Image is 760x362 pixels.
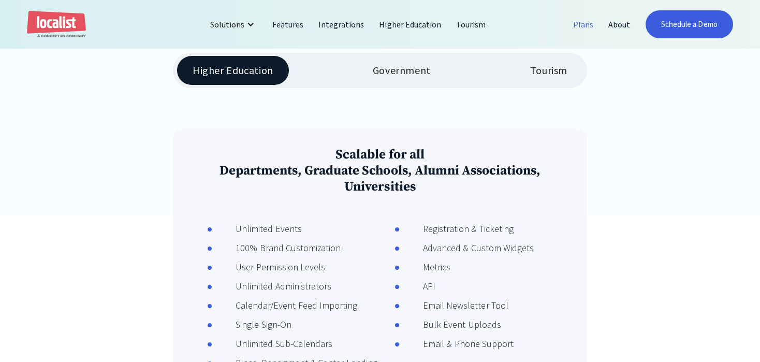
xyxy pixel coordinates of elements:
[265,12,311,37] a: Features
[212,317,291,331] div: Single Sign-On
[373,64,431,77] div: Government
[186,147,574,195] h3: Scalable for all Departments, Graduate Schools, Alumni Associations, Universities
[646,10,733,38] a: Schedule a Demo
[400,317,501,331] div: Bulk Event Uploads
[202,12,265,37] div: Solutions
[601,12,638,37] a: About
[27,11,86,38] a: home
[400,241,534,255] div: Advanced & Custom Widgets
[566,12,601,37] a: Plans
[311,12,372,37] a: Integrations
[210,18,244,31] div: Solutions
[400,279,435,293] div: API
[400,337,514,351] div: Email & Phone Support
[212,298,357,312] div: Calendar/Event Feed Importing
[212,260,325,274] div: User Permission Levels
[212,337,332,351] div: Unlimited Sub-Calendars
[449,12,493,37] a: Tourism
[400,222,514,236] div: Registration & Ticketing
[530,64,567,77] div: Tourism
[212,241,341,255] div: 100% Brand Customization
[372,12,449,37] a: Higher Education
[400,260,450,274] div: Metrics
[400,298,508,312] div: Email Newsletter Tool
[212,222,302,236] div: Unlimited Events
[212,279,331,293] div: Unlimited Administrators
[193,64,273,77] div: Higher Education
